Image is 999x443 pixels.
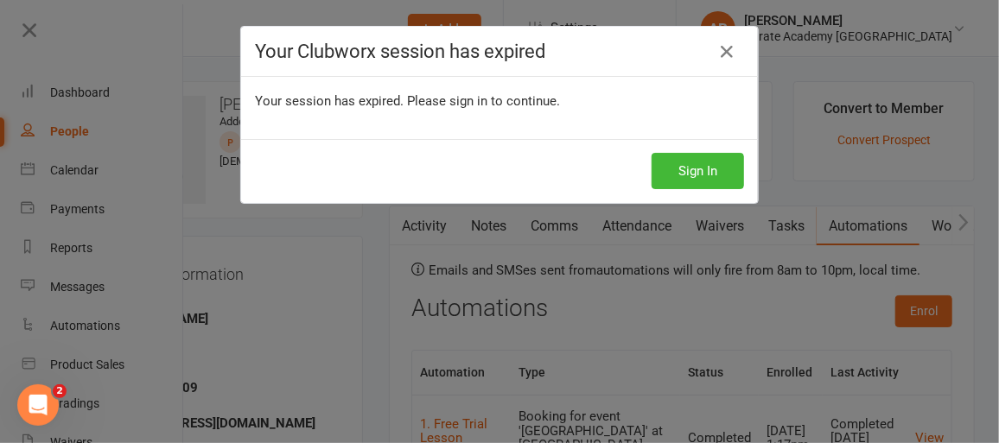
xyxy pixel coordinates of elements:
h4: Your Clubworx session has expired [255,41,744,62]
span: Your session has expired. Please sign in to continue. [255,93,560,109]
a: Close [713,38,741,66]
span: 2 [53,384,67,398]
iframe: Intercom live chat [17,384,59,426]
button: Sign In [652,153,744,189]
